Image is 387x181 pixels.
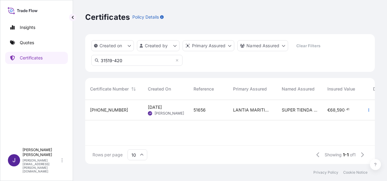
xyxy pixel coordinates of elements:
[296,43,320,49] p: Clear Filters
[91,55,183,66] input: Search Certificate or Reference...
[20,24,35,30] p: Insights
[90,107,128,113] span: [PHONE_NUMBER]
[282,86,315,92] span: Named Assured
[327,108,330,112] span: €
[336,108,337,112] span: ,
[246,43,279,49] p: Named Assured
[155,111,184,116] span: [PERSON_NAME]
[325,152,342,158] span: Showing
[337,108,345,112] span: 590
[92,152,123,158] span: Rows per page
[148,104,162,110] span: [DATE]
[193,86,214,92] span: Reference
[343,152,349,158] span: 1-1
[145,43,168,49] p: Created by
[85,12,130,22] p: Certificates
[237,40,288,51] button: cargoOwner Filter options
[193,107,206,113] span: 51656
[130,85,137,93] button: Sort
[23,158,60,173] p: [PERSON_NAME][EMAIL_ADDRESS][PERSON_NAME][DOMAIN_NAME]
[233,86,267,92] span: Primary Assured
[330,108,336,112] span: 68
[345,108,346,111] span: .
[23,147,60,157] p: [PERSON_NAME] [PERSON_NAME]
[148,86,171,92] span: Created On
[313,170,338,175] a: Privacy Policy
[183,40,234,51] button: distributor Filter options
[233,107,272,113] span: LANTIA MARITIMA S.L.
[291,41,325,51] button: Clear Filters
[350,152,356,158] span: of 1
[90,86,129,92] span: Certificate Number
[99,43,122,49] p: Created on
[20,40,34,46] p: Quotes
[5,37,68,49] a: Quotes
[327,86,355,92] span: Insured Value
[91,40,134,51] button: createdOn Filter options
[5,52,68,64] a: Certificates
[12,157,16,163] span: J
[343,170,368,175] a: Cookie Notice
[282,107,318,113] span: SUPER TIENDA FAMILIAR INC DBA – FARMACIA [PERSON_NAME] / IMPORTART
[346,108,349,111] span: 41
[137,40,180,51] button: createdBy Filter options
[5,21,68,34] a: Insights
[20,55,43,61] p: Certificates
[148,110,152,116] span: JP
[192,43,225,49] p: Primary Assured
[132,14,159,20] p: Policy Details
